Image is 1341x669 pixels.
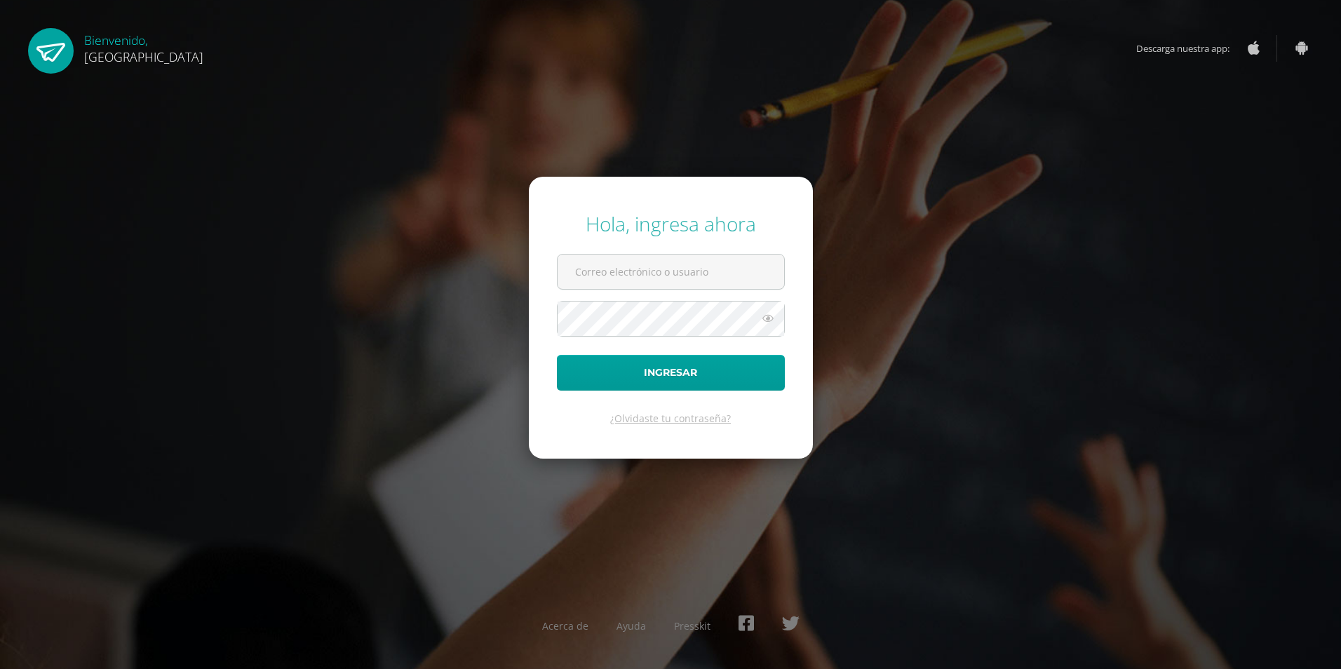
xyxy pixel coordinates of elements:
[557,355,785,391] button: Ingresar
[84,48,203,65] span: [GEOGRAPHIC_DATA]
[610,412,731,425] a: ¿Olvidaste tu contraseña?
[1136,35,1244,62] span: Descarga nuestra app:
[557,210,785,237] div: Hola, ingresa ahora
[84,28,203,65] div: Bienvenido,
[674,619,710,633] a: Presskit
[542,619,588,633] a: Acerca de
[558,255,784,289] input: Correo electrónico o usuario
[616,619,646,633] a: Ayuda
